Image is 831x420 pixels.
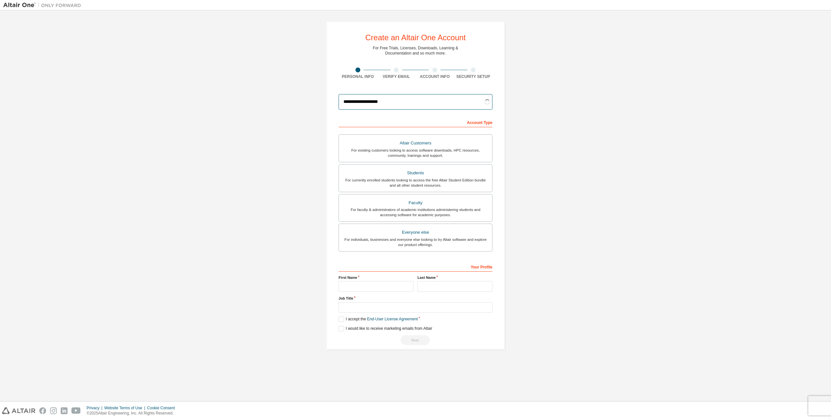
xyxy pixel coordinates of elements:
div: Website Terms of Use [104,405,147,411]
div: For faculty & administrators of academic institutions administering students and accessing softwa... [343,207,488,217]
p: © 2025 Altair Engineering, Inc. All Rights Reserved. [87,411,179,416]
div: For currently enrolled students looking to access the free Altair Student Edition bundle and all ... [343,178,488,188]
div: Verify Email [377,74,416,79]
div: Security Setup [454,74,493,79]
div: Create an Altair One Account [365,34,466,42]
a: End-User License Agreement [367,317,418,321]
img: Altair One [3,2,84,8]
div: Everyone else [343,228,488,237]
div: For individuals, businesses and everyone else looking to try Altair software and explore our prod... [343,237,488,247]
div: Altair Customers [343,139,488,148]
div: Privacy [87,405,104,411]
div: Account Type [339,117,492,127]
div: Cookie Consent [147,405,179,411]
label: I would like to receive marketing emails from Altair [339,326,432,331]
img: linkedin.svg [61,407,68,414]
img: facebook.svg [39,407,46,414]
div: Account Info [415,74,454,79]
div: For existing customers looking to access software downloads, HPC resources, community, trainings ... [343,148,488,158]
label: Job Title [339,296,492,301]
div: Please wait while checking email ... [339,335,492,345]
div: Personal Info [339,74,377,79]
div: Students [343,168,488,178]
img: youtube.svg [71,407,81,414]
div: For Free Trials, Licenses, Downloads, Learning & Documentation and so much more. [373,45,458,56]
label: I accept the [339,316,418,322]
img: altair_logo.svg [2,407,35,414]
div: Faculty [343,198,488,207]
label: First Name [339,275,414,280]
label: Last Name [417,275,492,280]
div: Your Profile [339,261,492,272]
img: instagram.svg [50,407,57,414]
